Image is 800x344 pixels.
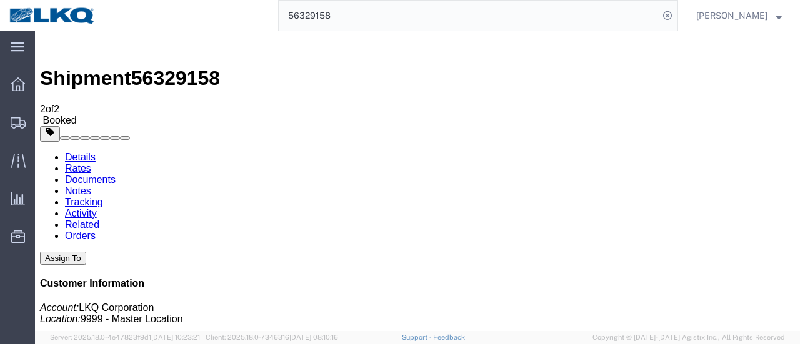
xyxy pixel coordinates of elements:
a: Notes [30,154,56,165]
a: Related [30,188,64,199]
span: Marc Metzger [696,9,767,22]
a: Tracking [30,165,68,176]
span: Client: 2025.18.0-7346316 [206,333,338,341]
span: Copyright © [DATE]-[DATE] Agistix Inc., All Rights Reserved [592,332,785,343]
a: Activity [30,177,62,187]
span: [DATE] 08:10:16 [289,333,338,341]
button: Assign To [5,220,51,233]
span: 2 [5,72,11,83]
span: 2 [19,72,24,83]
a: Feedback [433,333,465,341]
iframe: FS Legacy Container [35,31,800,331]
img: logo [9,6,96,25]
a: Rates [30,132,56,142]
span: Booked [7,84,41,94]
p: 9999 - Master Location [5,271,760,293]
a: Documents [30,143,81,154]
i: Account: [5,271,44,282]
span: Server: 2025.18.0-4e47823f9d1 [50,333,200,341]
div: of [5,72,760,84]
a: Details [30,120,61,131]
span: LKQ Corporation [44,271,119,282]
a: Orders [30,199,61,210]
h4: Customer Information [5,247,760,258]
i: Location: [5,282,46,293]
span: [DATE] 10:23:21 [151,333,200,341]
button: [PERSON_NAME] [696,8,782,23]
input: Search for shipment number, reference number [279,1,659,31]
span: 56329158 [96,36,185,58]
a: Support [402,333,433,341]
